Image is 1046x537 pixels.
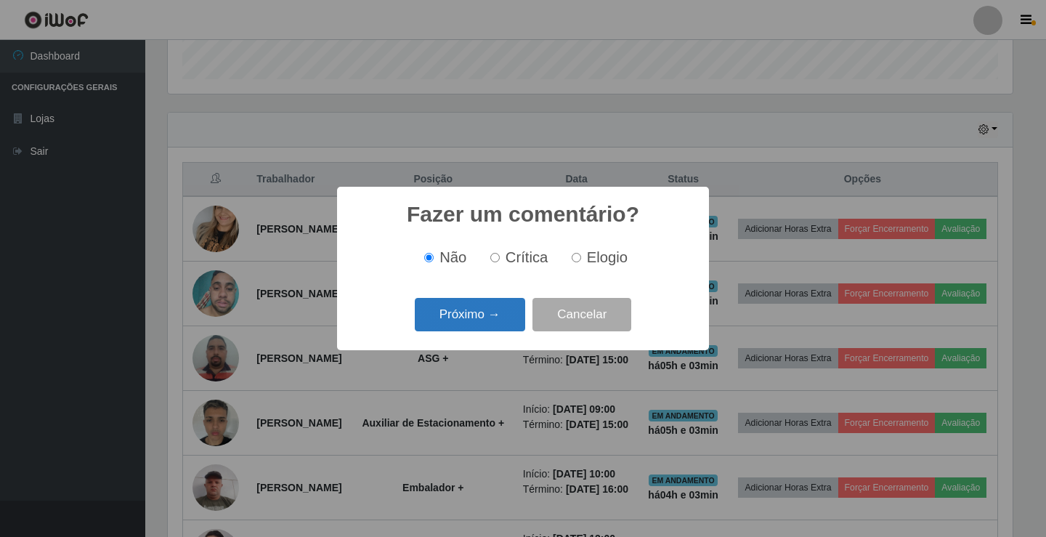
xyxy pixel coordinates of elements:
span: Elogio [587,249,628,265]
button: Cancelar [532,298,631,332]
span: Crítica [506,249,548,265]
input: Crítica [490,253,500,262]
input: Elogio [572,253,581,262]
span: Não [439,249,466,265]
h2: Fazer um comentário? [407,201,639,227]
button: Próximo → [415,298,525,332]
input: Não [424,253,434,262]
